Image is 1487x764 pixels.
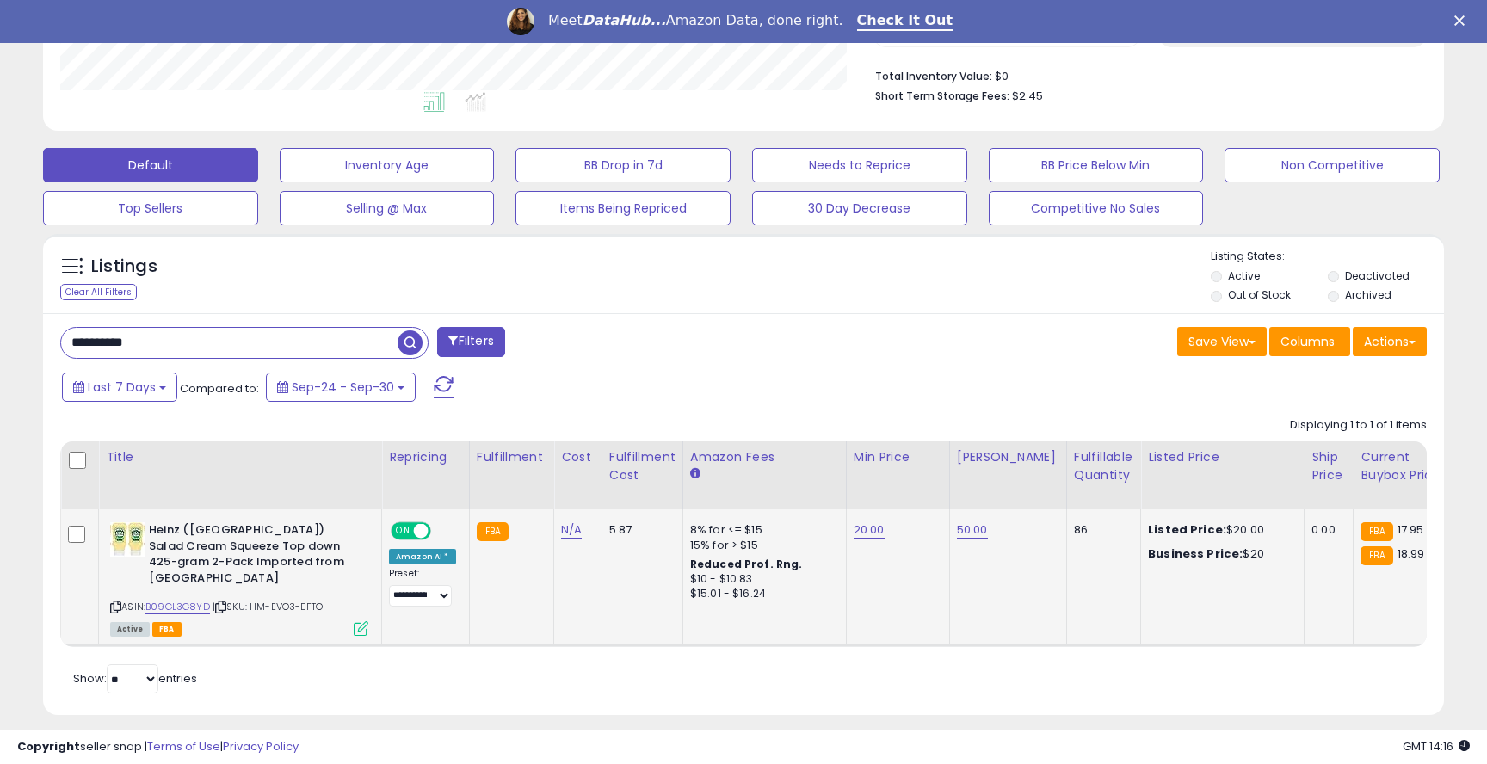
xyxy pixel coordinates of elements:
span: 17.95 [1398,521,1424,538]
button: Default [43,148,258,182]
a: B09GL3G8YD [145,600,210,614]
div: 86 [1074,522,1127,538]
label: Active [1228,268,1260,283]
small: FBA [1361,522,1392,541]
button: 30 Day Decrease [752,191,967,225]
a: 20.00 [854,521,885,539]
b: Total Inventory Value: [875,69,992,83]
div: Current Buybox Price [1361,448,1449,484]
small: FBA [1361,546,1392,565]
a: N/A [561,521,582,539]
span: Columns [1280,333,1335,350]
div: Min Price [854,448,942,466]
span: Show: entries [73,670,197,687]
button: Top Sellers [43,191,258,225]
div: Repricing [389,448,462,466]
div: Amazon AI * [389,549,456,564]
span: Sep-24 - Sep-30 [292,379,394,396]
div: $20 [1148,546,1291,562]
div: Preset: [389,568,456,607]
b: Heinz ([GEOGRAPHIC_DATA]) Salad Cream Squeeze Top down 425-gram 2-Pack Imported from [GEOGRAPHIC_... [149,522,358,590]
div: [PERSON_NAME] [957,448,1059,466]
div: Meet Amazon Data, done right. [548,12,843,29]
span: $2.45 [1012,88,1043,104]
div: ASIN: [110,522,368,634]
div: 15% for > $15 [690,538,833,553]
b: Reduced Prof. Rng. [690,557,803,571]
div: Amazon Fees [690,448,839,466]
button: Save View [1177,327,1267,356]
div: Fulfillable Quantity [1074,448,1133,484]
button: Filters [437,327,504,357]
p: Listing States: [1211,249,1443,265]
div: 5.87 [609,522,669,538]
img: Profile image for Georgie [507,8,534,35]
button: Last 7 Days [62,373,177,402]
div: Listed Price [1148,448,1297,466]
div: Displaying 1 to 1 of 1 items [1290,417,1427,434]
div: Cost [561,448,595,466]
button: Columns [1269,327,1350,356]
a: Privacy Policy [223,738,299,755]
span: Compared to: [180,380,259,397]
span: ON [392,524,414,539]
button: Non Competitive [1225,148,1440,182]
i: DataHub... [583,12,666,28]
div: $15.01 - $16.24 [690,587,833,601]
button: BB Price Below Min [989,148,1204,182]
button: Needs to Reprice [752,148,967,182]
label: Out of Stock [1228,287,1291,302]
img: 414X5Et8VEL._SL40_.jpg [110,522,145,557]
div: $10 - $10.83 [690,572,833,587]
button: Actions [1353,327,1427,356]
button: Competitive No Sales [989,191,1204,225]
label: Archived [1345,287,1391,302]
span: | SKU: HM-EVO3-EFTO [213,600,323,613]
a: Terms of Use [147,738,220,755]
div: 8% for <= $15 [690,522,833,538]
button: BB Drop in 7d [515,148,731,182]
div: Fulfillment Cost [609,448,676,484]
strong: Copyright [17,738,80,755]
div: seller snap | | [17,739,299,755]
span: OFF [429,524,456,539]
button: Inventory Age [280,148,495,182]
a: 50.00 [957,521,988,539]
span: FBA [152,622,182,637]
a: Check It Out [857,12,953,31]
h5: Listings [91,255,157,279]
div: Ship Price [1311,448,1346,484]
span: All listings currently available for purchase on Amazon [110,622,150,637]
div: Fulfillment [477,448,546,466]
div: 0.00 [1311,522,1340,538]
li: $0 [875,65,1414,85]
button: Selling @ Max [280,191,495,225]
small: Amazon Fees. [690,466,700,482]
span: Last 7 Days [88,379,156,396]
div: Clear All Filters [60,284,137,300]
label: Deactivated [1345,268,1410,283]
div: $20.00 [1148,522,1291,538]
b: Listed Price: [1148,521,1226,538]
span: 2025-10-8 14:16 GMT [1403,738,1470,755]
b: Short Term Storage Fees: [875,89,1009,103]
button: Items Being Repriced [515,191,731,225]
div: Close [1454,15,1472,26]
div: Title [106,448,374,466]
span: 18.99 [1398,545,1425,562]
b: Business Price: [1148,545,1243,562]
small: FBA [477,522,509,541]
button: Sep-24 - Sep-30 [266,373,416,402]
